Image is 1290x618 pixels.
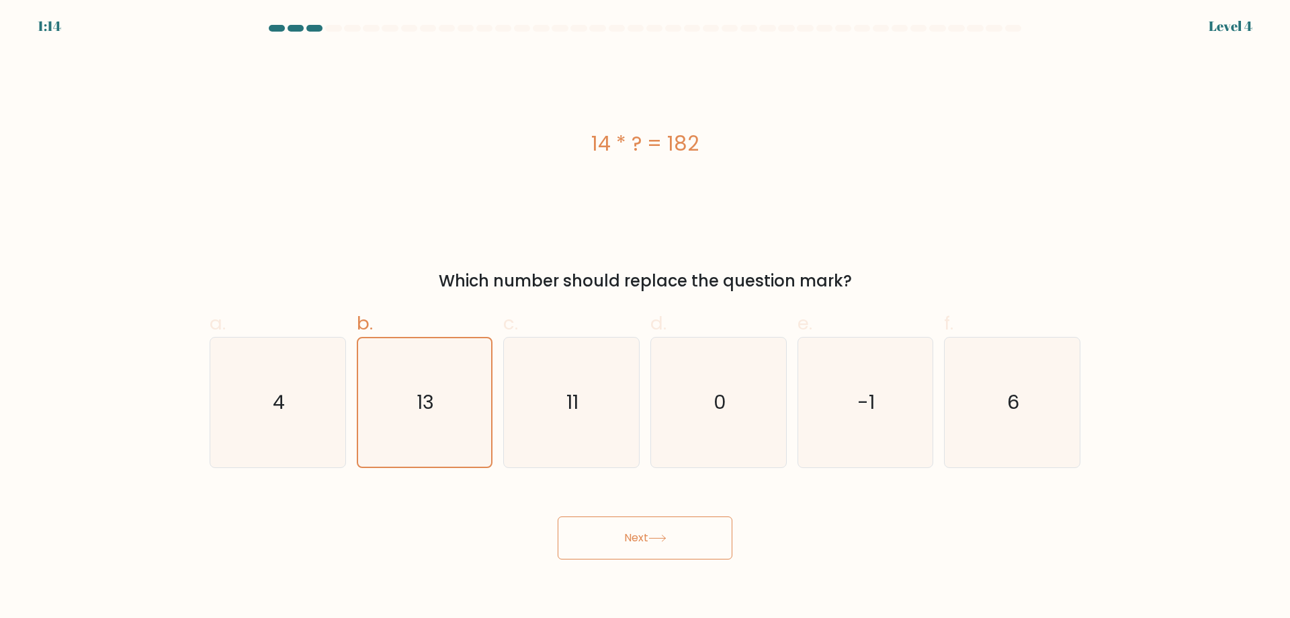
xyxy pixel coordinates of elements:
button: Next [558,516,732,559]
text: 4 [273,389,285,416]
div: 1:14 [38,16,61,36]
text: 0 [714,389,726,416]
text: -1 [858,389,875,416]
text: 6 [1008,389,1020,416]
div: 14 * ? = 182 [210,128,1080,159]
span: b. [357,310,373,336]
text: 13 [417,389,435,416]
div: Which number should replace the question mark? [218,269,1072,293]
text: 11 [567,389,579,416]
span: d. [650,310,666,336]
span: e. [798,310,812,336]
span: a. [210,310,226,336]
div: Level 4 [1209,16,1252,36]
span: f. [944,310,953,336]
span: c. [503,310,518,336]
